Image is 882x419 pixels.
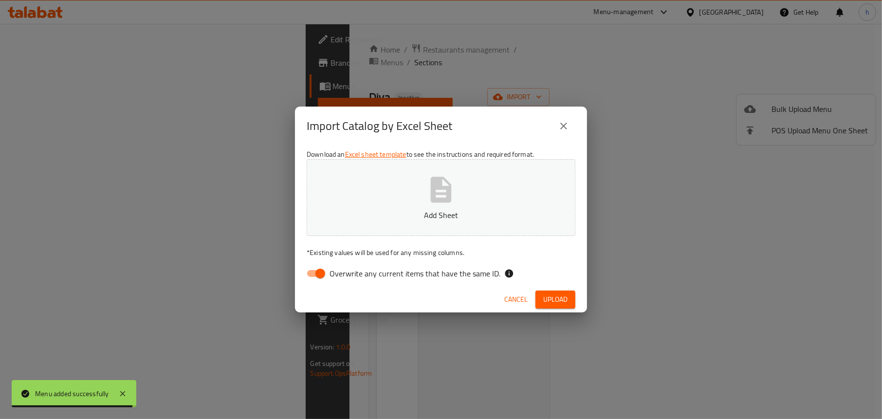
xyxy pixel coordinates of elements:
[500,291,532,309] button: Cancel
[504,293,528,306] span: Cancel
[295,146,587,287] div: Download an to see the instructions and required format.
[330,268,500,279] span: Overwrite any current items that have the same ID.
[307,118,452,134] h2: Import Catalog by Excel Sheet
[552,114,575,138] button: close
[307,159,575,236] button: Add Sheet
[322,209,560,221] p: Add Sheet
[35,388,109,399] div: Menu added successfully
[535,291,575,309] button: Upload
[307,248,575,257] p: Existing values will be used for any missing columns.
[345,148,406,161] a: Excel sheet template
[543,293,568,306] span: Upload
[504,269,514,278] svg: If the overwrite option isn't selected, then the items that match an existing ID will be ignored ...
